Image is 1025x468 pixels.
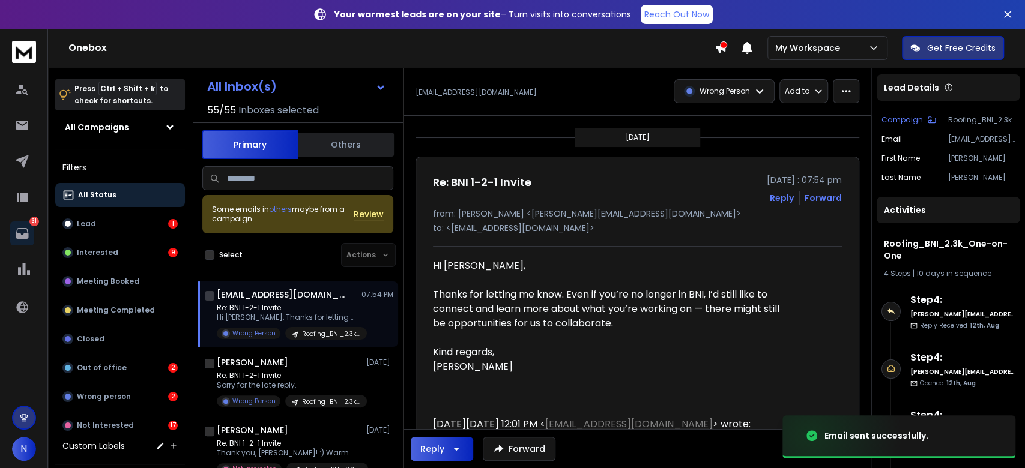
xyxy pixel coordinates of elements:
[767,174,842,186] p: [DATE] : 07:54 pm
[433,345,784,374] div: Kind regards, [PERSON_NAME]
[910,350,1015,365] h6: Step 4 :
[77,392,131,401] p: Wrong person
[55,241,185,265] button: Interested9
[785,86,809,96] p: Add to
[65,121,129,133] h1: All Campaigns
[361,290,393,299] p: 07:54 PM
[433,174,531,191] h1: Re: BNI 1-2-1 Invite
[232,329,276,338] p: Wrong Person
[483,437,555,461] button: Forward
[77,219,96,229] p: Lead
[302,329,360,338] p: Roofing_BNI_2.3k_One-on-One
[916,268,991,278] span: 10 days in sequence
[366,358,393,367] p: [DATE]
[217,380,361,390] p: Sorry for the late reply.
[168,392,178,401] div: 2
[824,430,928,442] div: Email sent successfully.
[55,298,185,322] button: Meeting Completed
[770,192,794,204] button: Reply
[55,212,185,236] button: Lead1
[884,269,1013,278] div: |
[207,80,277,92] h1: All Inbox(s)
[168,363,178,373] div: 2
[198,74,396,98] button: All Inbox(s)
[927,42,996,54] p: Get Free Credits
[298,131,394,158] button: Others
[910,310,1015,319] h6: [PERSON_NAME][EMAIL_ADDRESS][DOMAIN_NAME]
[433,208,842,220] p: from: [PERSON_NAME] <[PERSON_NAME][EMAIL_ADDRESS][DOMAIN_NAME]>
[12,41,36,63] img: logo
[74,83,168,107] p: Press to check for shortcuts.
[77,248,118,257] p: Interested
[641,5,713,24] a: Reach Out Now
[884,238,1013,262] h1: Roofing_BNI_2.3k_One-on-One
[217,439,361,448] p: Re: BNI 1-2-1 Invite
[219,250,243,260] label: Select
[217,303,361,313] p: Re: BNI 1-2-1 Invite
[302,397,360,406] p: Roofing_BNI_2.3k_One-on-One
[881,134,902,144] p: Email
[55,413,185,437] button: Not Interested17
[212,205,354,224] div: Some emails in maybe from a campaign
[433,222,842,234] p: to: <[EMAIL_ADDRESS][DOMAIN_NAME]>
[910,367,1015,376] h6: [PERSON_NAME][EMAIL_ADDRESS][DOMAIN_NAME]
[269,204,292,214] span: others
[545,417,713,431] a: [EMAIL_ADDRESS][DOMAIN_NAME]
[55,385,185,409] button: Wrong person2
[55,115,185,139] button: All Campaigns
[55,356,185,380] button: Out of office2
[55,159,185,176] h3: Filters
[217,289,349,301] h1: [EMAIL_ADDRESS][DOMAIN_NAME]
[207,103,236,118] span: 55 / 55
[366,425,393,435] p: [DATE]
[55,183,185,207] button: All Status
[10,221,34,245] a: 31
[168,219,178,229] div: 1
[910,293,1015,307] h6: Step 4 :
[775,42,845,54] p: My Workspace
[217,313,361,322] p: Hi [PERSON_NAME], Thanks for letting me
[55,269,185,293] button: Meeting Booked
[202,130,298,159] button: Primary
[881,115,923,125] p: Campaign
[217,356,288,368] h1: [PERSON_NAME]
[411,437,473,461] button: Reply
[970,321,999,330] span: 12th, Aug
[12,437,36,461] button: N
[217,424,288,436] h1: [PERSON_NAME]
[354,208,384,220] button: Review
[948,115,1015,125] p: Roofing_BNI_2.3k_One-on-One
[77,277,139,286] p: Meeting Booked
[416,88,537,97] p: [EMAIL_ADDRESS][DOMAIN_NAME]
[626,133,650,142] p: [DATE]
[29,217,39,226] p: 31
[433,259,784,287] div: Hi [PERSON_NAME],
[902,36,1004,60] button: Get Free Credits
[77,421,134,430] p: Not Interested
[168,421,178,430] div: 17
[948,134,1015,144] p: [EMAIL_ADDRESS][DOMAIN_NAME]
[55,327,185,351] button: Closed
[217,448,361,458] p: Thank you, [PERSON_NAME]! :) Warm
[884,268,911,278] span: 4 Steps
[920,379,976,388] p: Opened
[68,41,715,55] h1: Onebox
[946,379,976,388] span: 12th, Aug
[98,82,157,95] span: Ctrl + Shift + k
[948,154,1015,163] p: [PERSON_NAME]
[217,371,361,380] p: Re: BNI 1-2-1 Invite
[805,192,842,204] div: Forward
[881,173,921,182] p: Last Name
[884,82,939,94] p: Lead Details
[433,287,784,345] div: Thanks for letting me know. Even if you’re no longer in BNI, I’d still like to connect and learn ...
[948,173,1015,182] p: [PERSON_NAME]
[334,8,501,20] strong: Your warmest leads are on your site
[920,321,999,330] p: Reply Received
[420,443,444,455] div: Reply
[877,197,1020,223] div: Activities
[881,115,936,125] button: Campaign
[334,8,631,20] p: – Turn visits into conversations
